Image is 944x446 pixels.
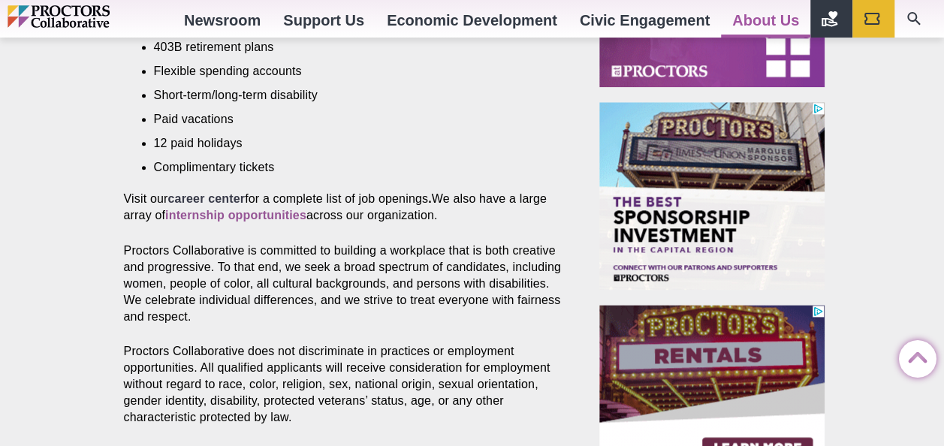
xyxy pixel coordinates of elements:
[154,87,543,104] li: Short-term/long-term disability
[428,192,432,205] strong: .
[154,135,543,152] li: 12 paid holidays
[124,343,565,426] p: Proctors Collaborative does not discriminate in practices or employment opportunities. All qualif...
[154,111,543,128] li: Paid vacations
[167,192,245,205] a: career center
[599,102,825,290] iframe: Advertisement
[154,39,543,56] li: 403B retirement plans
[165,209,306,221] a: internship opportunities
[154,159,543,176] li: Complimentary tickets
[124,191,565,224] p: Visit our for a complete list of job openings We also have a large array of across our organization.
[899,341,929,371] a: Back to Top
[8,5,173,27] img: Proctors logo
[124,243,565,325] p: Proctors Collaborative is committed to building a workplace that is both creative and progressive...
[154,63,543,80] li: Flexible spending accounts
